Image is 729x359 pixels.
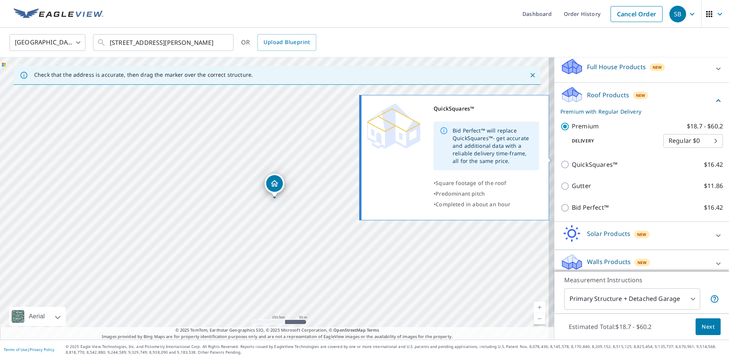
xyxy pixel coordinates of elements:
p: $16.42 [704,160,723,169]
div: Dropped pin, building 1, Residential property, 2923 Pierce St Sioux City, IA 51104 [265,174,284,197]
div: Regular $0 [663,130,723,152]
span: © 2025 TomTom, Earthstar Geographics SIO, © 2025 Microsoft Corporation, © [175,327,379,334]
div: Roof ProductsNewPremium with Regular Delivery [560,86,723,115]
button: Close [528,70,538,80]
div: OR [241,34,316,51]
p: Roof Products [587,90,629,100]
div: Primary Structure + Detached Garage [564,288,700,310]
span: Completed in about an hour [436,201,510,208]
span: Next [702,322,715,332]
div: QuickSquares™ [434,103,539,114]
button: Next [696,318,721,335]
p: $16.42 [704,203,723,212]
span: Your report will include the primary structure and a detached garage if one exists. [710,294,719,304]
p: Solar Products [587,229,630,238]
p: Measurement Instructions [564,275,719,285]
p: Bid Perfect™ [572,203,609,212]
div: Bid Perfect™ will replace QuickSquares™- get accurate and additional data with a reliable deliver... [453,124,533,168]
p: $11.86 [704,181,723,191]
p: © 2025 Eagle View Technologies, Inc. and Pictometry International Corp. All Rights Reserved. Repo... [66,344,725,355]
span: New [653,64,662,70]
a: Upload Blueprint [257,34,316,51]
input: Search by address or latitude-longitude [110,32,218,53]
p: Full House Products [587,62,646,71]
p: | [4,347,54,352]
div: • [434,188,539,199]
p: Estimated Total: $18.7 - $60.2 [563,318,658,335]
span: New [636,92,645,98]
div: Walls ProductsNew [560,253,723,275]
span: Square footage of the roof [436,179,506,187]
p: Walls Products [587,257,631,266]
span: New [637,231,647,237]
a: Terms of Use [4,347,27,352]
div: Aerial [9,307,66,326]
p: Premium with Regular Delivery [560,108,714,115]
p: QuickSquares™ [572,160,617,169]
div: Aerial [27,307,47,326]
a: Privacy Policy [30,347,54,352]
div: [GEOGRAPHIC_DATA] [9,32,85,53]
a: Current Level 17, Zoom Out [534,313,545,324]
a: Cancel Order [611,6,663,22]
p: Delivery [560,138,663,144]
img: Premium [367,103,420,149]
p: Gutter [572,181,591,191]
div: SB [669,6,686,22]
span: Upload Blueprint [264,38,310,47]
p: Premium [572,122,599,131]
span: New [637,259,647,266]
a: OpenStreetMap [333,327,365,333]
p: Check that the address is accurate, then drag the marker over the correct structure. [34,71,253,78]
div: Solar ProductsNew [560,225,723,247]
p: $18.7 - $60.2 [687,122,723,131]
div: • [434,178,539,188]
span: Predominant pitch [436,190,485,197]
a: Current Level 17, Zoom In [534,302,545,313]
a: Terms [367,327,379,333]
div: Full House ProductsNew [560,58,723,79]
div: • [434,199,539,210]
img: EV Logo [14,8,103,20]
